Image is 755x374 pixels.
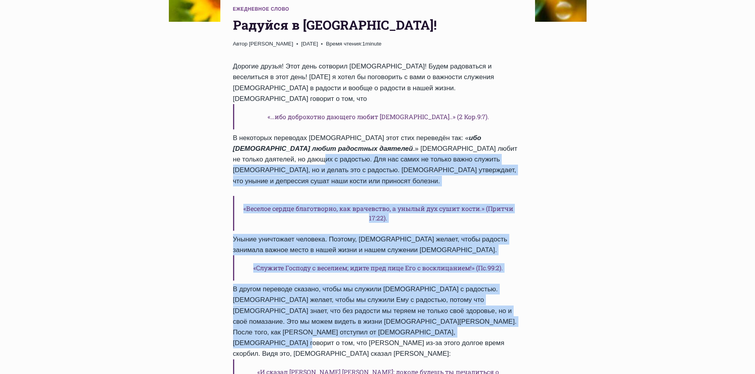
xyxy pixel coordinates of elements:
span: Автор [233,40,248,48]
h6: «Веселое сердце благотворно, как врачевство, а унылый дух сушит кости.» (Притчи 17:22). [233,196,522,231]
a: Ежедневное слово [233,6,289,12]
a: [PERSON_NAME] [249,41,293,47]
h1: Радуйся в [GEOGRAPHIC_DATA]! [233,15,522,34]
time: [DATE] [301,40,318,48]
span: 1 [326,40,381,48]
h6: «…ибо доброхотно дающего любит [DEMOGRAPHIC_DATA]..» (2 Кор.9:7). [233,104,522,129]
span: minute [365,41,382,47]
h6: «Служите Господу с веселием; идите пред лице Его с восклицанием!» (Пс.99:2). [233,255,522,281]
span: Время чтения: [326,41,362,47]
